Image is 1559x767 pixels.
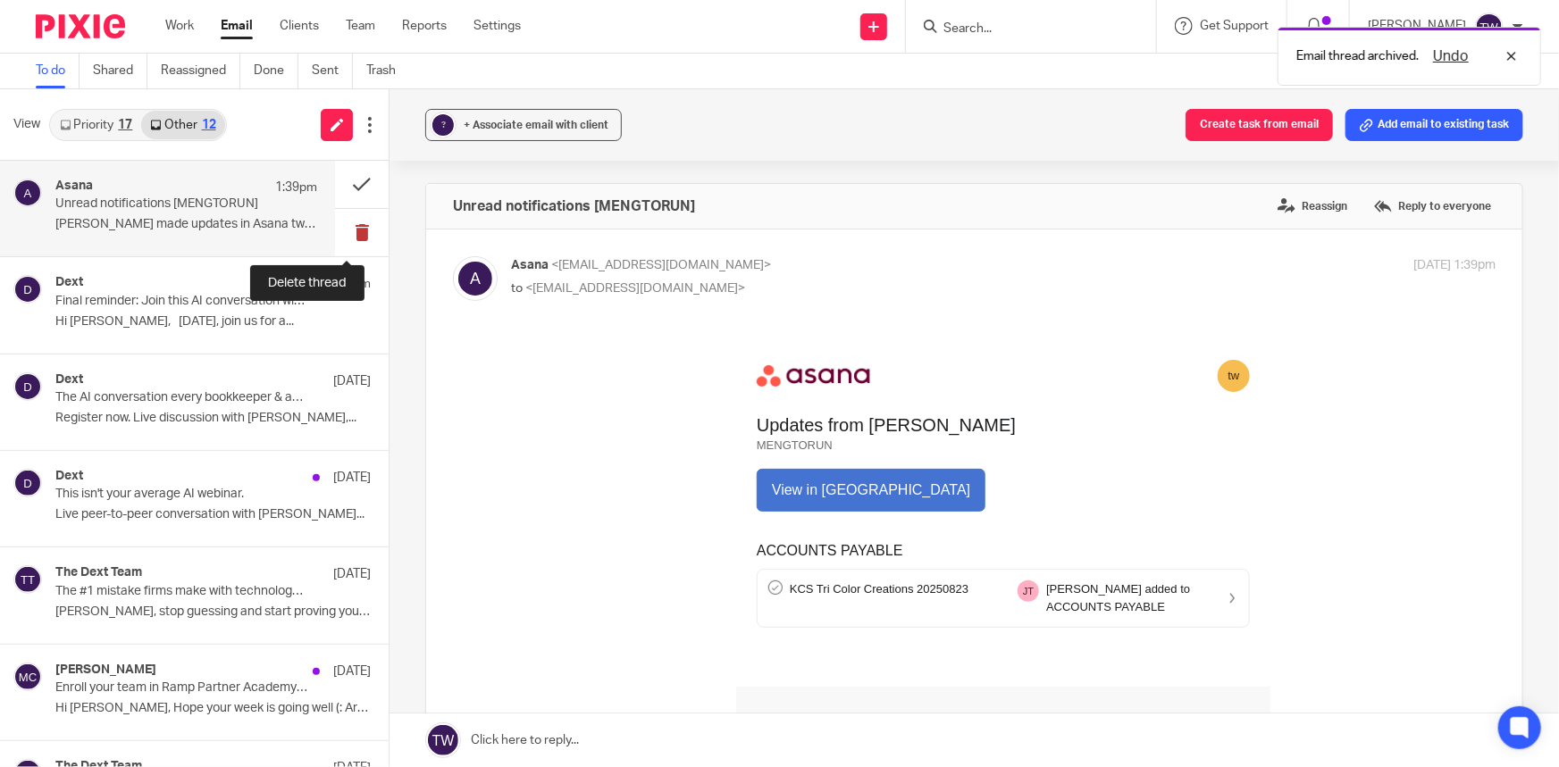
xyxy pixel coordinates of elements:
[36,14,125,38] img: Pixie
[55,565,142,580] h4: The Dext Team
[165,17,194,35] a: Work
[13,663,42,691] img: svg%3E
[333,469,371,487] p: [DATE]
[551,259,771,271] span: <[EMAIL_ADDRESS][DOMAIN_NAME]>
[55,663,156,678] h4: [PERSON_NAME]
[425,109,622,141] button: ? + Associate email with client
[717,32,729,46] span: tw
[55,196,265,212] p: Unread notifications [MENGTORUN]
[246,206,392,221] a: ACCOUNTS PAYABLE
[474,17,521,35] a: Settings
[511,259,549,271] span: Asana
[511,282,523,295] span: to
[51,111,141,139] a: Priority17
[55,469,83,484] h4: Dext
[55,680,308,696] p: Enroll your team in Ramp Partner Academy (+ CPEs!)
[141,111,224,139] a: Other12
[246,132,474,175] a: View in [GEOGRAPHIC_DATA]
[55,701,371,716] p: Hi [PERSON_NAME], Hope your week is going well (: Are...
[432,114,454,136] div: ?
[464,120,608,130] span: + Associate email with client
[55,314,371,329] p: Hi [PERSON_NAME], [DATE], join us for a...
[366,54,409,88] a: Trash
[13,469,42,497] img: svg%3E
[13,275,42,304] img: svg%3E
[323,275,371,293] p: 10:08am
[312,54,353,88] a: Sent
[55,487,308,502] p: This isn't your average AI webinar.
[55,372,83,388] h4: Dext
[279,246,457,259] span: KCS Tri Color Creations 20250823
[1475,13,1504,41] img: svg%3E
[261,146,459,161] span: View in [GEOGRAPHIC_DATA]
[55,217,317,232] p: [PERSON_NAME] made updates in Asana tw Updates from...
[1345,109,1523,141] button: Add email to existing task
[55,507,371,522] p: Live peer-to-peer conversation with [PERSON_NAME]...
[1428,46,1474,67] button: Undo
[707,23,739,55] a: tw
[453,197,695,215] h4: Unread notifications [MENGTORUN]
[55,275,83,290] h4: Dext
[118,119,132,131] div: 17
[275,179,317,196] p: 1:39pm
[280,17,319,35] a: Clients
[346,17,375,35] a: Team
[1370,193,1496,220] label: Reply to everyone
[1413,256,1496,275] p: [DATE] 1:39pm
[247,388,549,399] span: Getting too many emails?
[1273,193,1352,220] label: Reassign
[247,416,344,427] span: [STREET_ADDRESS]
[1296,47,1419,65] p: Email thread archived.
[254,54,298,88] a: Done
[525,282,745,295] span: <[EMAIL_ADDRESS][DOMAIN_NAME]>
[13,372,42,401] img: svg%3E
[402,17,447,35] a: Reports
[55,179,93,194] h4: Asana
[13,565,42,594] img: svg%3E
[453,256,498,301] img: svg%3E
[535,246,679,277] span: [PERSON_NAME] added to ACCOUNTS PAYABLE
[55,584,308,599] p: The #1 mistake firms make with technology - [DATE] at 1:00PM EST
[161,54,240,88] a: Reassigned
[333,372,371,390] p: [DATE]
[93,54,147,88] a: Shared
[55,604,371,620] p: [PERSON_NAME], stop guessing and start proving your tech...
[358,388,550,399] a: Change what [PERSON_NAME] sends you.
[246,79,505,98] span: Updates from [PERSON_NAME]
[55,294,308,309] p: Final reminder: Join this AI conversation with your peers
[55,411,371,426] p: Register now. Live discussion with [PERSON_NAME],...
[36,54,80,88] a: To do
[246,29,359,51] img: Logo of Asana
[13,115,40,134] span: View
[202,119,216,131] div: 12
[246,102,322,115] span: MENGTORUN
[1186,109,1333,141] button: Create task from email
[55,390,308,405] p: The AI conversation every bookkeeper & accountant should join 💡
[221,17,253,35] a: Email
[247,233,738,290] a: KCS Tri Color Creations 20250823 JT [PERSON_NAME] added to ACCOUNTS PAYABLE
[333,663,371,680] p: [DATE]
[333,565,371,583] p: [DATE]
[257,244,272,258] img: checkmark-icon-32x32.png
[13,179,42,207] img: svg%3E
[261,143,459,164] a: View in [GEOGRAPHIC_DATA]
[715,255,727,268] img: right_icon-16x16@2x.png
[512,249,523,260] span: JT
